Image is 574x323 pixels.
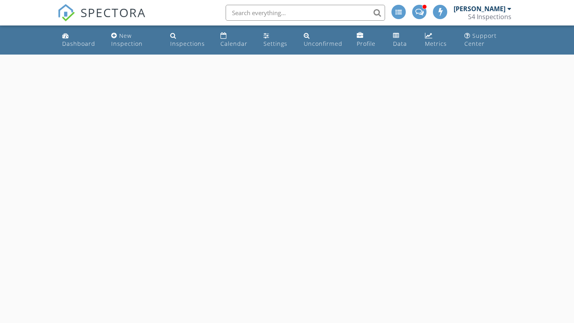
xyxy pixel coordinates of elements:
[220,40,248,47] div: Calendar
[167,29,210,51] a: Inspections
[461,29,515,51] a: Support Center
[111,32,143,47] div: New Inspection
[357,40,375,47] div: Profile
[390,29,415,51] a: Data
[354,29,383,51] a: Company Profile
[57,11,146,27] a: SPECTORA
[263,40,287,47] div: Settings
[81,4,146,21] span: SPECTORA
[454,5,505,13] div: [PERSON_NAME]
[217,29,254,51] a: Calendar
[464,32,497,47] div: Support Center
[301,29,348,51] a: Unconfirmed
[422,29,455,51] a: Metrics
[468,13,511,21] div: S4 Inspections
[170,40,205,47] div: Inspections
[108,29,161,51] a: New Inspection
[304,40,342,47] div: Unconfirmed
[260,29,294,51] a: Settings
[226,5,385,21] input: Search everything...
[393,40,407,47] div: Data
[59,29,102,51] a: Dashboard
[57,4,75,22] img: The Best Home Inspection Software - Spectora
[425,40,447,47] div: Metrics
[62,40,95,47] div: Dashboard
